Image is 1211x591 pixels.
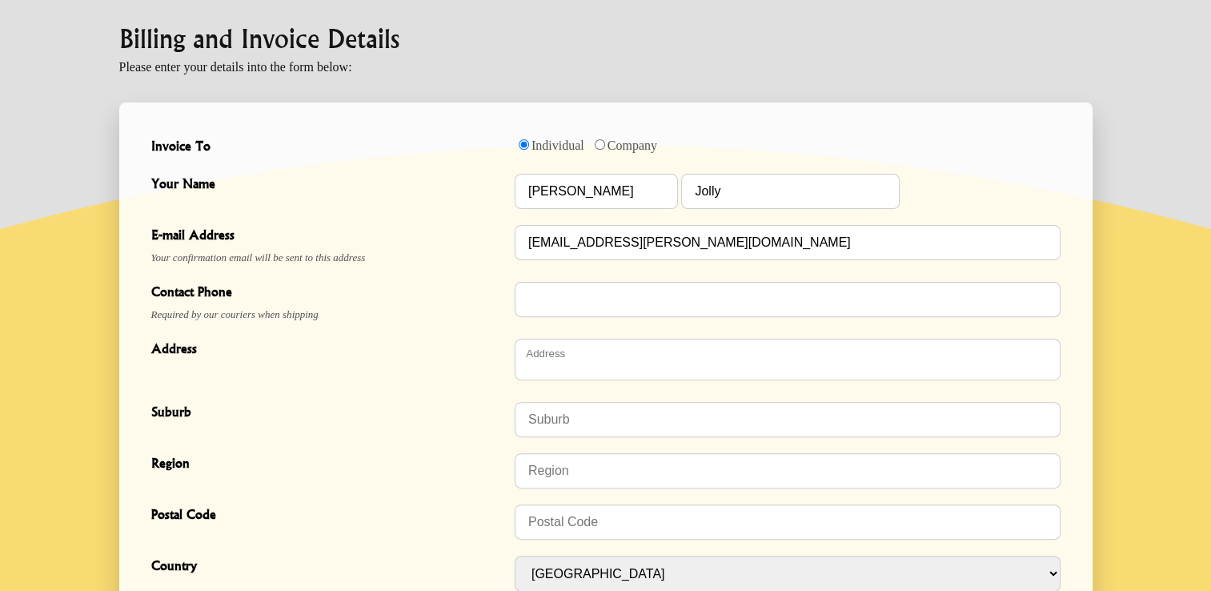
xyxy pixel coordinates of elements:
[519,139,529,150] input: Invoice To
[681,174,900,209] input: Your Name
[151,305,507,324] span: Required by our couriers when shipping
[151,402,507,425] span: Suburb
[151,556,507,579] span: Country
[151,136,507,159] span: Invoice To
[608,139,657,152] label: Company
[151,174,507,197] span: Your Name
[515,174,678,209] input: Your Name
[151,282,507,305] span: Contact Phone
[531,139,584,152] label: Individual
[515,505,1061,540] input: Postal Code
[151,339,507,362] span: Address
[119,19,1093,58] h2: Billing and Invoice Details
[595,139,605,150] input: Invoice To
[119,58,1093,77] p: Please enter your details into the form below:
[515,225,1061,260] input: E-mail Address
[151,225,507,248] span: E-mail Address
[515,453,1061,488] input: Region
[515,339,1061,380] textarea: Address
[515,402,1061,437] input: Suburb
[151,453,507,476] span: Region
[515,282,1061,317] input: Contact Phone
[151,248,507,267] span: Your confirmation email will be sent to this address
[151,505,507,528] span: Postal Code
